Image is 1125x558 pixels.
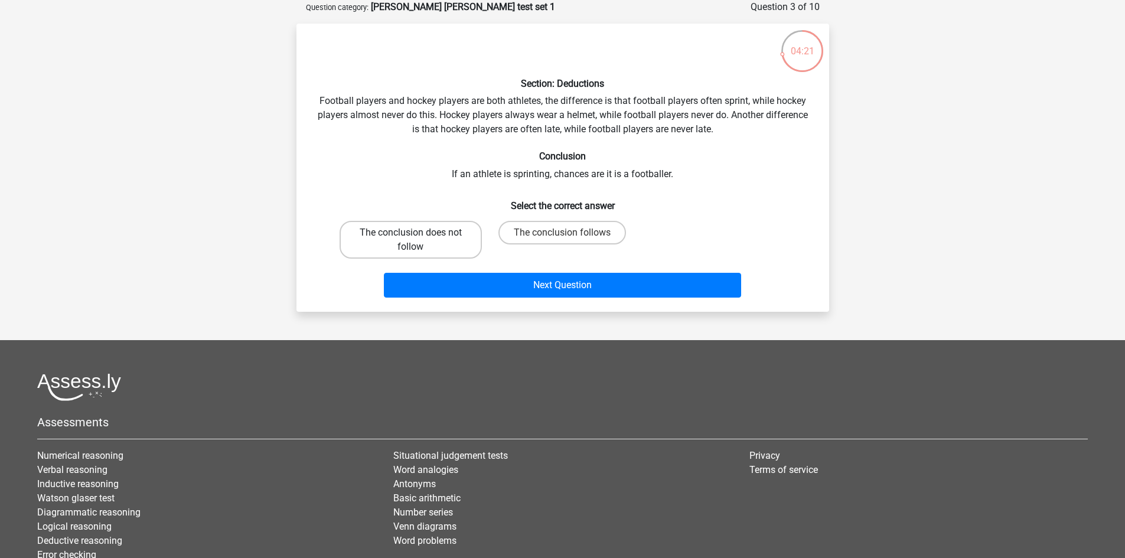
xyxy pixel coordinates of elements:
[393,464,458,475] a: Word analogies
[37,478,119,490] a: Inductive reasoning
[384,273,741,298] button: Next Question
[37,507,141,518] a: Diagrammatic reasoning
[393,492,461,504] a: Basic arithmetic
[393,507,453,518] a: Number series
[749,450,780,461] a: Privacy
[37,464,107,475] a: Verbal reasoning
[315,78,810,89] h6: Section: Deductions
[393,478,436,490] a: Antonyms
[37,492,115,504] a: Watson glaser test
[37,521,112,532] a: Logical reasoning
[315,191,810,211] h6: Select the correct answer
[749,464,818,475] a: Terms of service
[37,535,122,546] a: Deductive reasoning
[315,151,810,162] h6: Conclusion
[371,1,555,12] strong: [PERSON_NAME] [PERSON_NAME] test set 1
[780,29,824,58] div: 04:21
[306,3,369,12] small: Question category:
[393,450,508,461] a: Situational judgement tests
[37,373,121,401] img: Assessly logo
[37,415,1088,429] h5: Assessments
[498,221,626,244] label: The conclusion follows
[393,521,456,532] a: Venn diagrams
[340,221,482,259] label: The conclusion does not follow
[393,535,456,546] a: Word problems
[37,450,123,461] a: Numerical reasoning
[301,33,824,302] div: Football players and hockey players are both athletes, the difference is that football players of...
